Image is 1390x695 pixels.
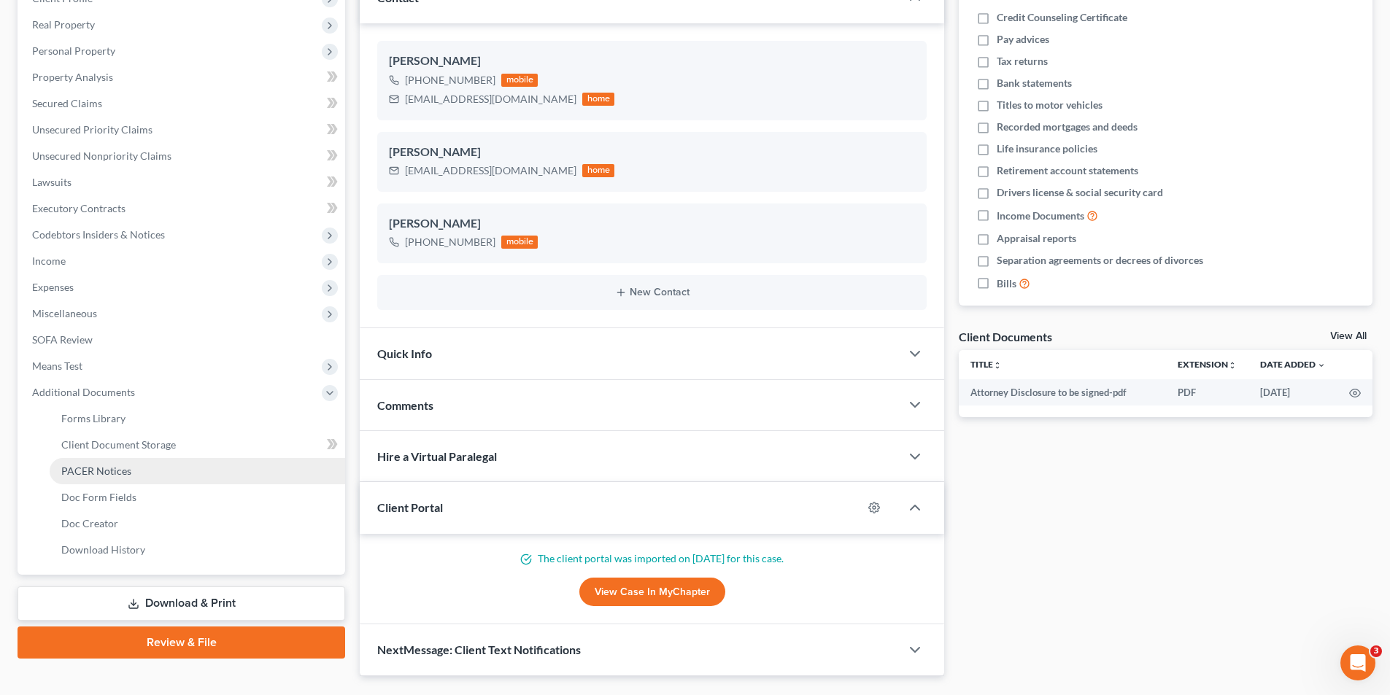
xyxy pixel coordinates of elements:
span: Comments [377,398,433,412]
span: Means Test [32,360,82,372]
i: expand_more [1317,361,1326,370]
span: Lawsuits [32,176,72,188]
span: Drivers license & social security card [997,185,1163,200]
span: Hire a Virtual Paralegal [377,449,497,463]
span: Bills [997,276,1016,291]
a: PACER Notices [50,458,345,484]
a: Review & File [18,626,345,659]
a: Download & Print [18,586,345,621]
span: Bank statements [997,76,1072,90]
a: Lawsuits [20,169,345,195]
span: PACER Notices [61,465,131,477]
div: [PHONE_NUMBER] [405,73,495,88]
iframe: Intercom live chat [1340,645,1375,680]
span: Pay advices [997,32,1049,47]
span: Separation agreements or decrees of divorces [997,253,1203,268]
span: Recorded mortgages and deeds [997,120,1138,134]
span: 3 [1370,645,1382,657]
div: [PERSON_NAME] [389,215,915,233]
span: Secured Claims [32,97,102,109]
span: Forms Library [61,412,126,424]
span: Codebtors Insiders & Notices [32,228,165,241]
div: mobile [501,236,538,249]
a: Executory Contracts [20,195,345,222]
td: Attorney Disclosure to be signed-pdf [959,379,1166,405]
span: Download History [61,543,145,556]
td: [DATE] [1248,379,1337,405]
a: View All [1330,331,1367,341]
a: View Case in MyChapter [579,578,725,607]
span: Retirement account statements [997,163,1138,178]
span: NextMessage: Client Text Notifications [377,642,581,656]
p: The client portal was imported on [DATE] for this case. [377,551,927,566]
span: Appraisal reports [997,231,1076,246]
div: home [582,93,614,106]
span: Additional Documents [32,386,135,398]
a: Client Document Storage [50,432,345,458]
span: Life insurance policies [997,141,1097,156]
div: [EMAIL_ADDRESS][DOMAIN_NAME] [405,163,576,178]
span: Unsecured Priority Claims [32,123,152,136]
a: Secured Claims [20,90,345,117]
td: PDF [1166,379,1248,405]
div: [EMAIL_ADDRESS][DOMAIN_NAME] [405,92,576,106]
a: Doc Form Fields [50,484,345,510]
a: Doc Creator [50,510,345,537]
span: Quick Info [377,346,432,360]
a: Unsecured Priority Claims [20,117,345,143]
span: SOFA Review [32,333,93,346]
a: Titleunfold_more [970,359,1002,370]
button: New Contact [389,287,915,298]
a: Forms Library [50,405,345,432]
span: Expenses [32,281,74,293]
span: Personal Property [32,44,115,57]
div: [PHONE_NUMBER] [405,235,495,249]
i: unfold_more [993,361,1002,370]
a: Extensionunfold_more [1178,359,1237,370]
span: Miscellaneous [32,307,97,319]
div: home [582,164,614,177]
div: Client Documents [959,329,1052,344]
span: Credit Counseling Certificate [997,10,1127,25]
span: Tax returns [997,54,1048,69]
i: unfold_more [1228,361,1237,370]
span: Doc Form Fields [61,491,136,503]
a: Download History [50,537,345,563]
a: Unsecured Nonpriority Claims [20,143,345,169]
span: Client Document Storage [61,438,176,451]
div: [PERSON_NAME] [389,144,915,161]
span: Client Portal [377,500,443,514]
span: Doc Creator [61,517,118,529]
span: Real Property [32,18,95,31]
a: Date Added expand_more [1260,359,1326,370]
a: SOFA Review [20,327,345,353]
span: Executory Contracts [32,202,126,214]
span: Unsecured Nonpriority Claims [32,150,171,162]
div: mobile [501,74,538,87]
span: Property Analysis [32,71,113,83]
a: Property Analysis [20,64,345,90]
span: Income [32,255,66,267]
span: Titles to motor vehicles [997,98,1103,112]
div: [PERSON_NAME] [389,53,915,70]
span: Income Documents [997,209,1084,223]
